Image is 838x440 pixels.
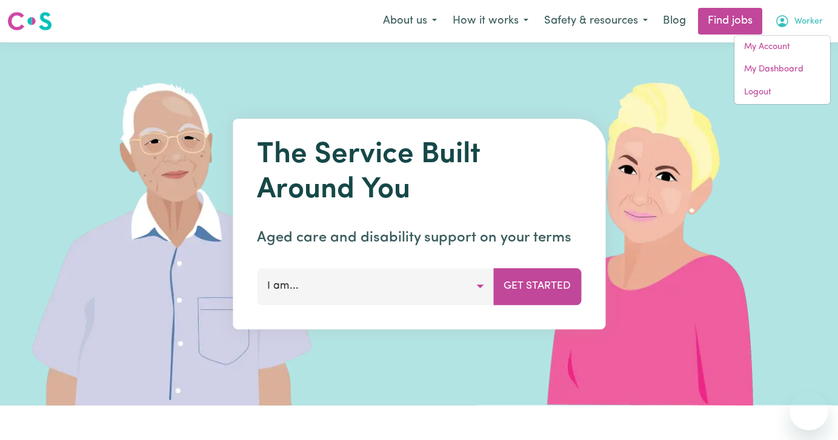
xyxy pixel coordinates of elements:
button: About us [375,8,445,34]
a: My Dashboard [734,58,830,81]
p: Aged care and disability support on your terms [257,227,581,249]
img: Careseekers logo [7,10,52,32]
iframe: Button to launch messaging window [790,392,828,430]
button: I am... [257,268,494,304]
a: Careseekers logo [7,7,52,35]
button: Get Started [493,268,581,304]
span: Worker [794,15,823,28]
a: Logout [734,81,830,104]
button: My Account [767,8,831,34]
a: Find jobs [698,8,762,34]
h1: The Service Built Around You [257,138,581,208]
a: Blog [656,8,693,34]
a: My Account [734,36,830,59]
button: Safety & resources [536,8,656,34]
button: How it works [445,8,536,34]
div: My Account [734,35,831,105]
